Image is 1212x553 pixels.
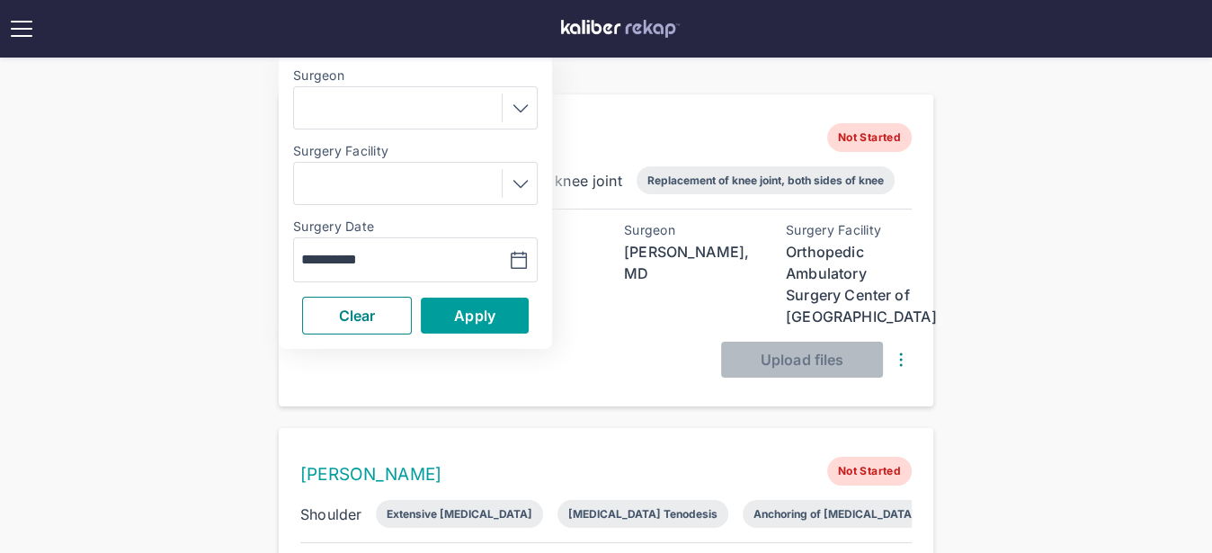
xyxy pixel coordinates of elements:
span: Not Started [827,457,912,486]
img: DotsThreeVertical.31cb0eda.svg [890,349,912,370]
div: Surgery Facility [786,223,912,237]
label: Surgery Facility [293,144,538,158]
div: [MEDICAL_DATA] Tenodesis [568,507,717,521]
div: Orthopedic Ambulatory Surgery Center of [GEOGRAPHIC_DATA] [786,241,912,327]
button: Apply [421,298,529,334]
label: Surgery Date [293,219,538,234]
label: Surgeon [293,68,538,83]
div: 2193 entries [279,66,933,87]
img: open menu icon [7,14,36,43]
button: Upload files [721,342,883,378]
div: Surgeon [624,223,750,237]
a: [PERSON_NAME] [300,464,441,485]
button: Clear [302,297,412,334]
span: Apply [454,307,495,325]
span: Clear [339,307,376,325]
div: [PERSON_NAME], MD [624,241,750,284]
div: Extensive [MEDICAL_DATA] [387,507,532,521]
div: Shoulder [300,504,361,525]
span: Not Started [827,123,912,152]
div: Replacement of knee joint, both sides of knee [647,174,884,187]
div: Anchoring of [MEDICAL_DATA] tendon [753,507,955,521]
img: kaliber labs logo [561,20,680,38]
span: Upload files [761,351,843,369]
